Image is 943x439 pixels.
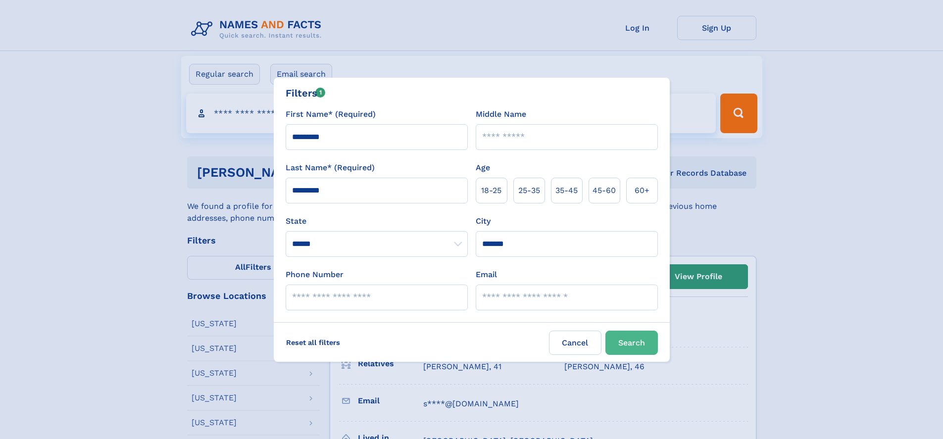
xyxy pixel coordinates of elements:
span: 18‑25 [481,185,501,196]
span: 25‑35 [518,185,540,196]
span: 35‑45 [555,185,578,196]
span: 60+ [635,185,649,196]
label: Email [476,269,497,281]
label: State [286,215,468,227]
label: Age [476,162,490,174]
label: Last Name* (Required) [286,162,375,174]
label: Reset all filters [280,331,347,354]
label: Phone Number [286,269,344,281]
label: Middle Name [476,108,526,120]
label: City [476,215,491,227]
span: 45‑60 [593,185,616,196]
button: Search [605,331,658,355]
label: Cancel [549,331,601,355]
div: Filters [286,86,326,100]
label: First Name* (Required) [286,108,376,120]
